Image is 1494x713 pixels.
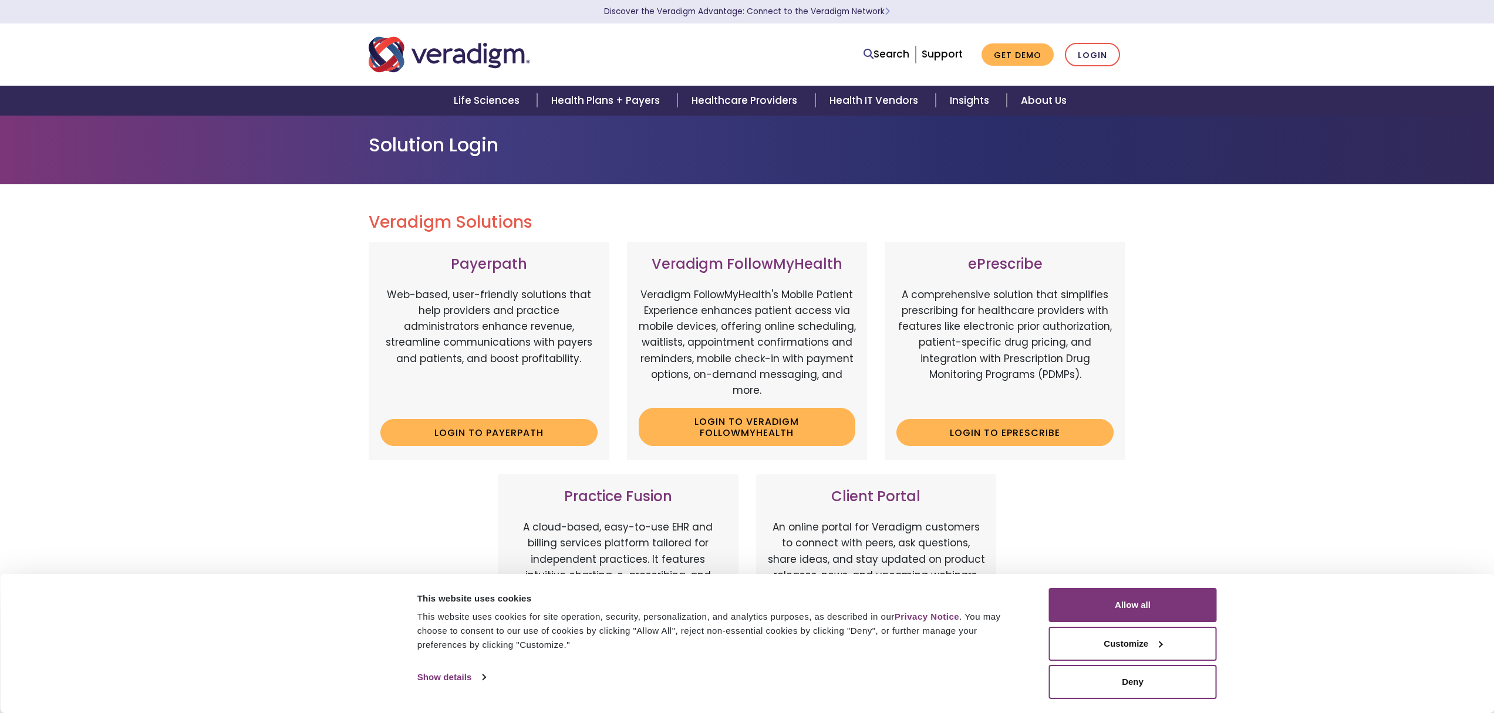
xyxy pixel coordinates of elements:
p: An online portal for Veradigm customers to connect with peers, ask questions, share ideas, and st... [768,519,985,615]
h3: Practice Fusion [510,488,727,505]
a: Healthcare Providers [677,86,815,116]
h3: Client Portal [768,488,985,505]
div: This website uses cookies [417,592,1023,606]
a: Login to Payerpath [380,419,598,446]
a: Life Sciences [440,86,537,116]
a: Show details [417,668,485,686]
a: Login to ePrescribe [896,419,1114,446]
a: Discover the Veradigm Advantage: Connect to the Veradigm NetworkLearn More [604,6,890,17]
h1: Solution Login [369,134,1126,156]
a: Login to Veradigm FollowMyHealth [639,408,856,446]
a: About Us [1007,86,1081,116]
p: Web-based, user-friendly solutions that help providers and practice administrators enhance revenu... [380,287,598,410]
p: A comprehensive solution that simplifies prescribing for healthcare providers with features like ... [896,287,1114,410]
a: Get Demo [982,43,1054,66]
button: Customize [1049,627,1217,661]
a: Insights [936,86,1007,116]
a: Health Plans + Payers [537,86,677,116]
p: Veradigm FollowMyHealth's Mobile Patient Experience enhances patient access via mobile devices, o... [639,287,856,398]
h2: Veradigm Solutions [369,212,1126,232]
a: Privacy Notice [895,611,959,621]
img: Veradigm logo [369,35,530,74]
a: Search [864,46,909,62]
p: A cloud-based, easy-to-use EHR and billing services platform tailored for independent practices. ... [510,519,727,615]
h3: ePrescribe [896,256,1114,273]
a: Login [1065,43,1120,67]
a: Health IT Vendors [815,86,936,116]
h3: Veradigm FollowMyHealth [639,256,856,273]
span: Learn More [885,6,890,17]
button: Deny [1049,665,1217,699]
div: This website uses cookies for site operation, security, personalization, and analytics purposes, ... [417,610,1023,652]
h3: Payerpath [380,256,598,273]
a: Support [922,47,963,61]
button: Allow all [1049,588,1217,622]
